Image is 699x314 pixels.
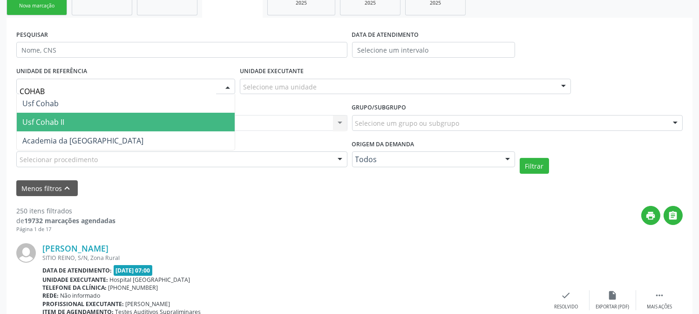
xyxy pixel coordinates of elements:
div: Resolvido [554,304,578,310]
span: Academia da [GEOGRAPHIC_DATA] [22,136,143,146]
span: Não informado [61,292,101,300]
i: print [646,211,656,221]
span: Selecione uma unidade [243,82,317,92]
span: [PERSON_NAME] [126,300,170,308]
strong: 19732 marcações agendadas [24,216,115,225]
i:  [654,290,665,300]
label: PESQUISAR [16,27,48,42]
i:  [668,211,679,221]
b: Data de atendimento: [42,266,112,274]
input: Selecione um intervalo [352,42,515,58]
div: SITIO REINO, S/N, Zona Rural [42,254,543,262]
a: [PERSON_NAME] [42,243,109,253]
label: UNIDADE DE REFERÊNCIA [16,64,87,79]
span: Selecionar procedimento [20,155,98,164]
div: de [16,216,115,225]
label: UNIDADE EXECUTANTE [240,64,304,79]
img: img [16,243,36,263]
label: Origem da demanda [352,137,414,152]
label: DATA DE ATENDIMENTO [352,27,419,42]
input: Selecione uma UBS [20,82,216,101]
span: [PHONE_NUMBER] [109,284,158,292]
div: 250 itens filtrados [16,206,115,216]
div: Nova marcação [14,2,60,9]
i: insert_drive_file [608,290,618,300]
i: keyboard_arrow_up [62,183,73,193]
span: Usf Cohab [22,98,59,109]
label: Grupo/Subgrupo [352,101,407,115]
span: [DATE] 07:00 [114,265,153,276]
b: Rede: [42,292,59,300]
div: Página 1 de 17 [16,225,115,233]
i: check [561,290,571,300]
button: Menos filtroskeyboard_arrow_up [16,180,78,197]
span: Todos [355,155,496,164]
span: Hospital [GEOGRAPHIC_DATA] [110,276,190,284]
button: Filtrar [520,158,549,174]
div: Mais ações [647,304,672,310]
input: Nome, CNS [16,42,347,58]
b: Unidade executante: [42,276,108,284]
b: Telefone da clínica: [42,284,107,292]
button:  [664,206,683,225]
span: Usf Cohab II [22,117,64,127]
span: Selecione um grupo ou subgrupo [355,118,460,128]
button: print [641,206,660,225]
b: Profissional executante: [42,300,124,308]
div: Exportar (PDF) [596,304,630,310]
